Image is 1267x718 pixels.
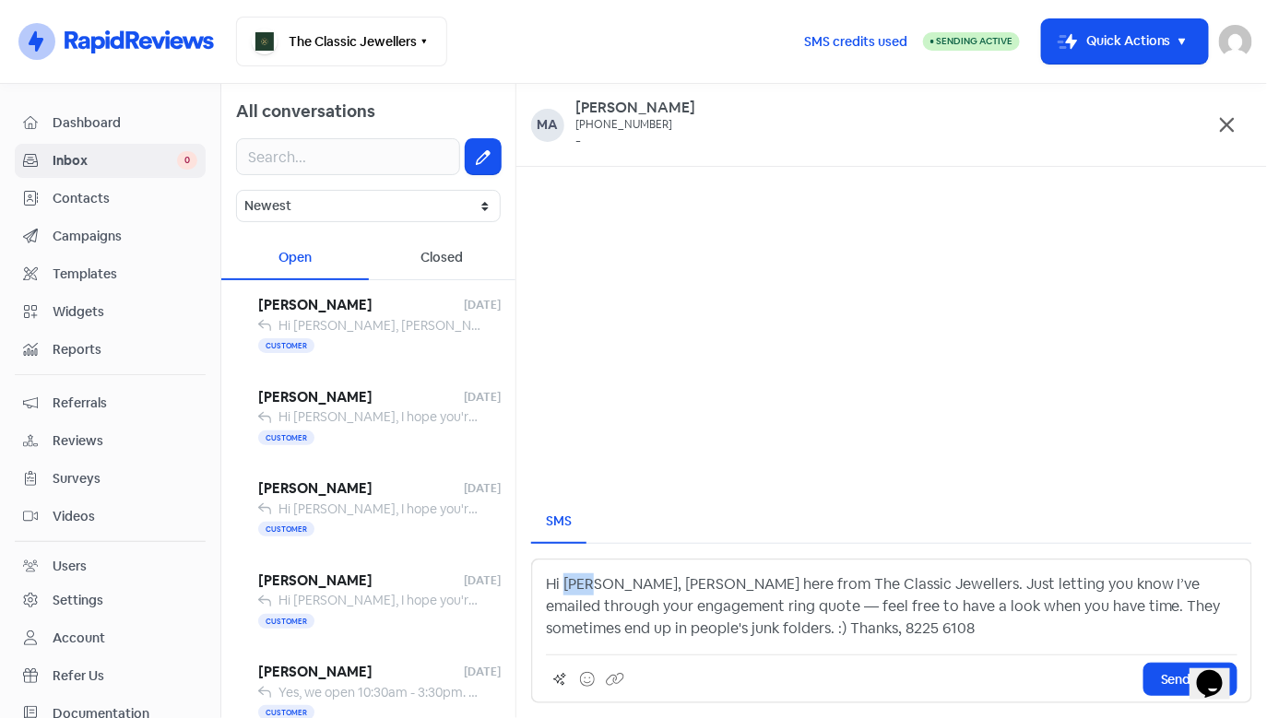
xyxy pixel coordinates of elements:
span: [DATE] [464,480,501,497]
div: Account [53,629,105,648]
a: Reviews [15,424,206,458]
span: Videos [53,507,197,526]
span: Send SMS [1161,670,1220,689]
div: Users [53,557,87,576]
span: [DATE] [464,389,501,406]
div: Closed [369,237,516,280]
span: Yes, we open 10:30am - 3:30pm. Drop by anytime 😊 [278,684,586,700]
span: Referrals [53,394,197,413]
span: 0 [177,151,197,170]
input: Search... [236,138,460,175]
div: Ma [531,109,564,142]
a: Surveys [15,462,206,496]
span: [PERSON_NAME] [258,387,464,408]
span: [DATE] [464,664,501,680]
a: Reports [15,333,206,367]
span: Sending Active [936,35,1012,47]
a: Contacts [15,182,206,216]
div: Settings [53,591,103,610]
a: Referrals [15,386,206,420]
span: [PERSON_NAME] [258,571,464,592]
a: Videos [15,500,206,534]
a: Refer Us [15,659,206,693]
div: Open [221,237,369,280]
span: [PERSON_NAME] [258,478,464,500]
button: The Classic Jewellers [236,17,447,66]
span: Templates [53,265,197,284]
span: Contacts [53,189,197,208]
img: User [1219,25,1252,58]
span: Widgets [53,302,197,322]
span: Customer [258,614,314,629]
span: Customer [258,522,314,536]
a: SMS credits used [788,30,923,50]
span: All conversations [236,100,375,122]
a: Users [15,549,206,583]
span: [PERSON_NAME] [258,295,464,316]
span: Inbox [53,151,177,171]
iframe: chat widget [1190,644,1249,700]
a: Settings [15,583,206,618]
a: Account [15,621,206,655]
button: Send SMS [1143,663,1237,696]
div: [PHONE_NUMBER] [575,118,695,133]
span: Refer Us [53,666,197,686]
span: Dashboard [53,113,197,133]
a: Sending Active [923,30,1020,53]
a: Dashboard [15,106,206,140]
span: Customer [258,430,314,445]
span: [DATE] [464,297,501,313]
span: Reviews [53,431,197,451]
span: Reports [53,340,197,359]
span: Customer [258,338,314,353]
span: [PERSON_NAME] [258,662,464,683]
div: [PERSON_NAME] [575,99,695,118]
a: Campaigns [15,219,206,253]
span: Surveys [53,469,197,488]
div: SMS [546,512,572,531]
button: Quick Actions [1042,19,1208,64]
a: Inbox 0 [15,144,206,178]
span: SMS credits used [804,32,907,52]
span: Campaigns [53,227,197,246]
a: Templates [15,257,206,291]
button: Exit conversation [1214,112,1241,139]
a: Widgets [15,295,206,329]
p: Hi [PERSON_NAME], [PERSON_NAME] here from The Classic Jewellers. Just letting you know I’ve email... [546,573,1237,640]
div: - [575,132,695,151]
span: [DATE] [464,572,501,589]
